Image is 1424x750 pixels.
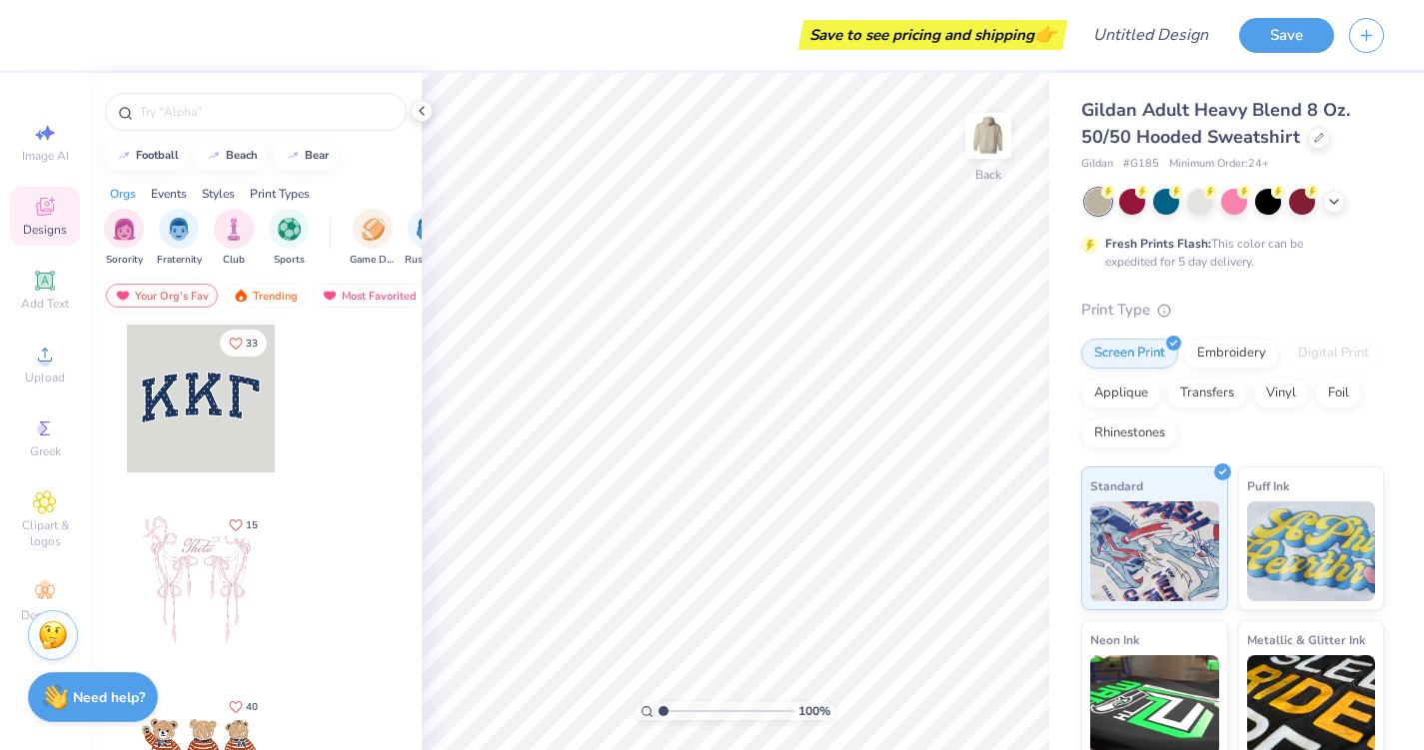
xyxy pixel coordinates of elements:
[1184,339,1279,369] div: Embroidery
[1253,378,1309,408] div: Vinyl
[25,370,65,385] span: Upload
[1090,475,1143,496] span: Standard
[157,209,202,268] button: filter button
[22,148,69,164] span: Image AI
[23,222,67,238] span: Designs
[274,141,338,171] button: bear
[138,102,394,122] input: Try "Alpha"
[405,253,451,268] span: Rush & Bid
[313,284,426,308] div: Most Favorited
[246,520,258,530] span: 15
[220,330,267,357] button: Like
[105,141,188,171] button: football
[136,150,179,161] div: football
[157,253,202,268] span: Fraternity
[195,141,267,171] button: beach
[224,284,307,308] div: Trending
[1081,299,1384,322] div: Print Type
[305,150,329,161] div: bear
[10,517,80,549] span: Clipart & logos
[202,185,235,203] div: Styles
[968,116,1008,156] img: Back
[223,253,245,268] span: Club
[975,166,1001,184] div: Back
[73,688,145,707] strong: Need help?
[220,511,267,538] button: Like
[220,693,267,720] button: Like
[1081,156,1113,173] span: Gildan
[104,209,144,268] div: filter for Sorority
[1315,378,1362,408] div: Foil
[1034,22,1056,46] span: 👉
[113,218,136,241] img: Sorority Image
[214,209,254,268] button: filter button
[1081,378,1161,408] div: Applique
[1169,156,1269,173] span: Minimum Order: 24 +
[104,209,144,268] button: filter button
[269,209,309,268] div: filter for Sports
[233,289,249,303] img: trending.gif
[106,253,143,268] span: Sorority
[798,702,830,720] span: 100 %
[1247,475,1289,496] span: Puff Ink
[110,185,136,203] div: Orgs
[1081,339,1178,369] div: Screen Print
[350,209,396,268] div: filter for Game Day
[223,218,245,241] img: Club Image
[250,185,310,203] div: Print Types
[1105,236,1211,252] strong: Fresh Prints Flash:
[269,209,309,268] button: filter button
[405,209,451,268] div: filter for Rush & Bid
[405,209,451,268] button: filter button
[350,209,396,268] button: filter button
[151,185,187,203] div: Events
[168,218,190,241] img: Fraternity Image
[350,253,396,268] span: Game Day
[1285,339,1382,369] div: Digital Print
[322,289,338,303] img: most_fav.gif
[226,150,258,161] div: beach
[1239,18,1334,53] button: Save
[157,209,202,268] div: filter for Fraternity
[1247,629,1365,650] span: Metallic & Glitter Ink
[30,443,61,459] span: Greek
[1081,98,1350,149] span: Gildan Adult Heavy Blend 8 Oz. 50/50 Hooded Sweatshirt
[206,150,222,162] img: trend_line.gif
[1247,501,1376,601] img: Puff Ink
[274,253,305,268] span: Sports
[362,218,385,241] img: Game Day Image
[1105,235,1351,271] div: This color can be expedited for 5 day delivery.
[214,209,254,268] div: filter for Club
[803,20,1062,50] div: Save to see pricing and shipping
[1081,418,1178,448] div: Rhinestones
[417,218,440,241] img: Rush & Bid Image
[1167,378,1247,408] div: Transfers
[278,218,301,241] img: Sports Image
[116,150,132,162] img: trend_line.gif
[246,702,258,712] span: 40
[21,607,69,623] span: Decorate
[285,150,301,162] img: trend_line.gif
[1123,156,1159,173] span: # G185
[115,289,131,303] img: most_fav.gif
[21,296,69,312] span: Add Text
[1090,501,1219,601] img: Standard
[106,284,218,308] div: Your Org's Fav
[1077,15,1224,55] input: Untitled Design
[246,339,258,349] span: 33
[1090,629,1139,650] span: Neon Ink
